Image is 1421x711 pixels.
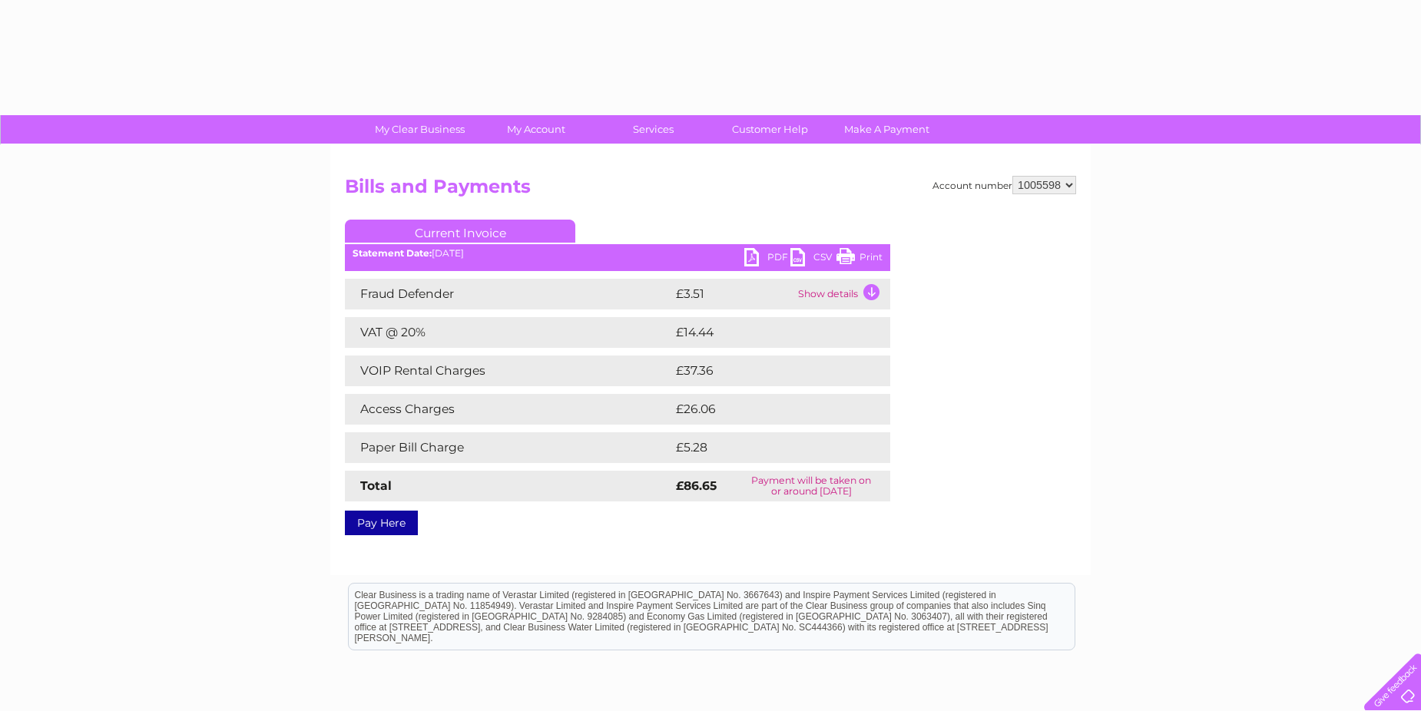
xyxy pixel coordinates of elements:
[932,176,1076,194] div: Account number
[732,471,890,501] td: Payment will be taken on or around [DATE]
[790,248,836,270] a: CSV
[676,478,717,493] strong: £86.65
[360,478,392,493] strong: Total
[345,248,890,259] div: [DATE]
[744,248,790,270] a: PDF
[794,279,890,309] td: Show details
[672,355,859,386] td: £37.36
[836,248,883,270] a: Print
[356,115,483,144] a: My Clear Business
[345,394,672,425] td: Access Charges
[672,394,860,425] td: £26.06
[345,220,575,243] a: Current Invoice
[345,432,672,463] td: Paper Bill Charge
[672,279,794,309] td: £3.51
[353,247,432,259] b: Statement Date:
[345,176,1076,205] h2: Bills and Payments
[672,432,854,463] td: £5.28
[823,115,950,144] a: Make A Payment
[349,8,1075,74] div: Clear Business is a trading name of Verastar Limited (registered in [GEOGRAPHIC_DATA] No. 3667643...
[345,317,672,348] td: VAT @ 20%
[707,115,833,144] a: Customer Help
[345,355,672,386] td: VOIP Rental Charges
[345,279,672,309] td: Fraud Defender
[590,115,717,144] a: Services
[345,511,418,535] a: Pay Here
[473,115,600,144] a: My Account
[672,317,859,348] td: £14.44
